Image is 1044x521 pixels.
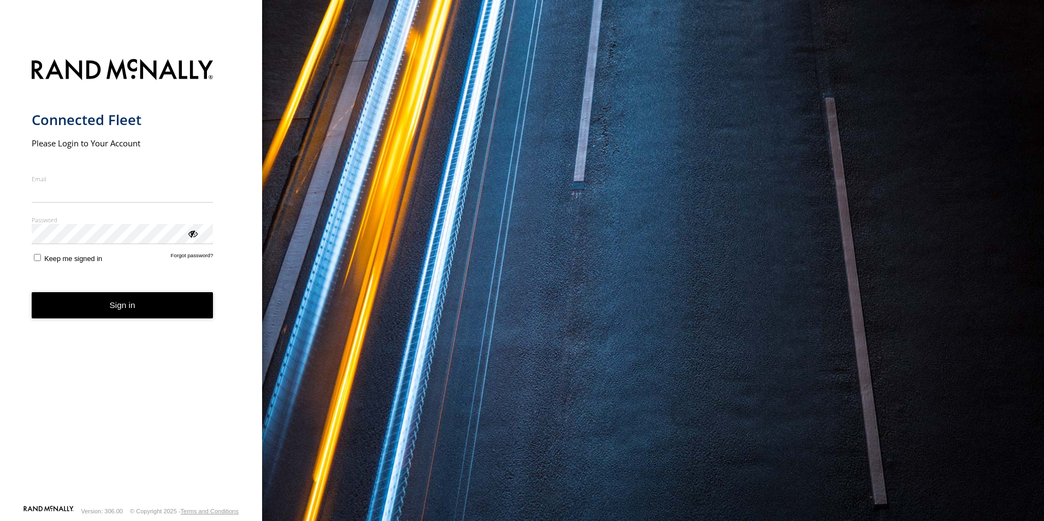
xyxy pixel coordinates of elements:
[32,111,213,129] h1: Connected Fleet
[23,506,74,517] a: Visit our Website
[181,508,239,514] a: Terms and Conditions
[32,292,213,319] button: Sign in
[130,508,239,514] div: © Copyright 2025 -
[187,228,198,239] div: ViewPassword
[32,216,213,224] label: Password
[32,138,213,149] h2: Please Login to Your Account
[171,252,213,263] a: Forgot password?
[32,57,213,85] img: Rand McNally
[34,254,41,261] input: Keep me signed in
[81,508,123,514] div: Version: 306.00
[32,52,231,505] form: main
[32,175,213,183] label: Email
[44,254,102,263] span: Keep me signed in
